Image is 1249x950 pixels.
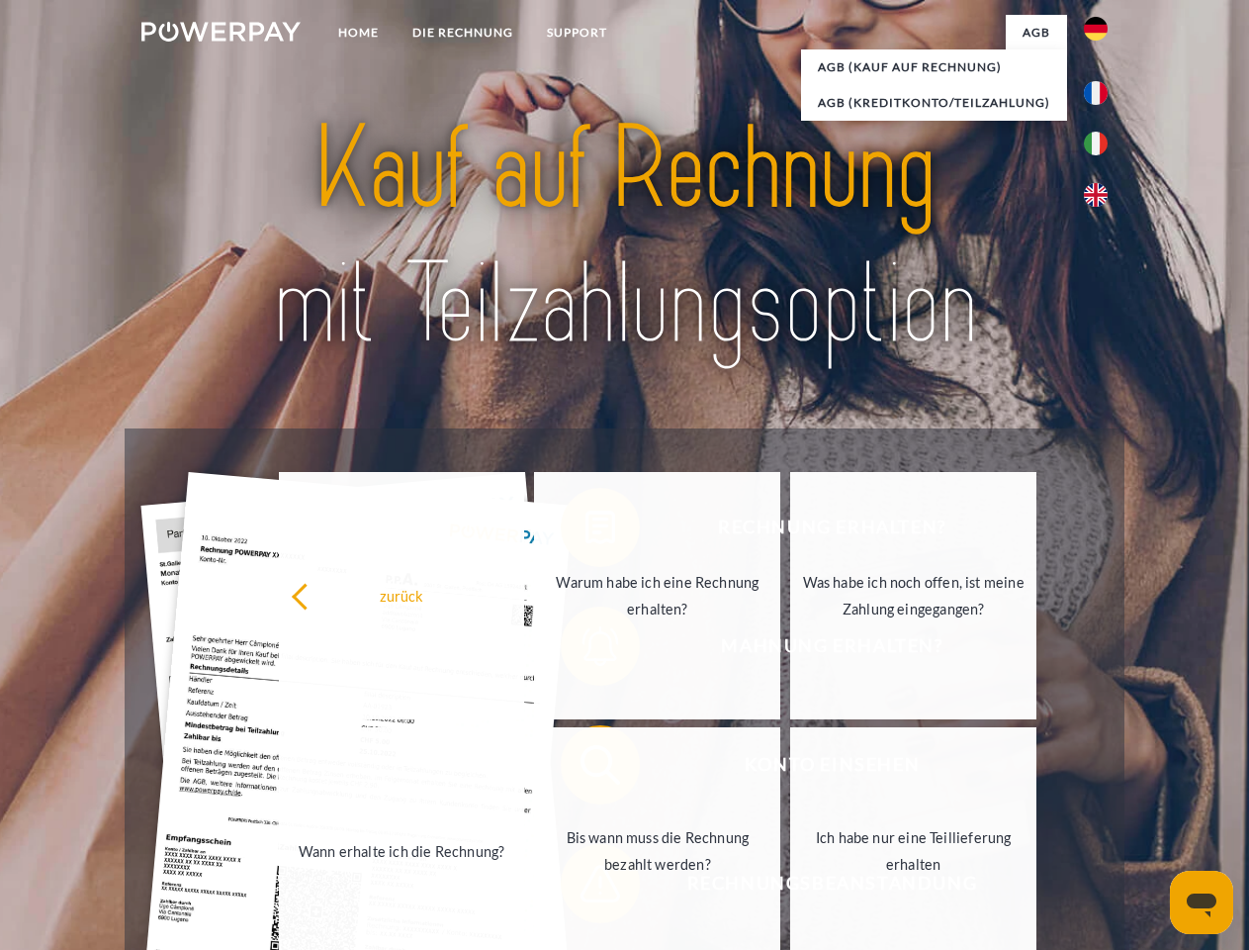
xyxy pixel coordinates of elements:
div: zurück [291,582,513,609]
a: SUPPORT [530,15,624,50]
img: de [1084,17,1108,41]
img: it [1084,132,1108,155]
img: fr [1084,81,1108,105]
a: DIE RECHNUNG [396,15,530,50]
div: Warum habe ich eine Rechnung erhalten? [546,569,768,622]
a: AGB (Kauf auf Rechnung) [801,49,1067,85]
div: Was habe ich noch offen, ist meine Zahlung eingegangen? [802,569,1025,622]
div: Wann erhalte ich die Rechnung? [291,837,513,864]
div: Bis wann muss die Rechnung bezahlt werden? [546,824,768,878]
img: title-powerpay_de.svg [189,95,1060,379]
img: logo-powerpay-white.svg [141,22,301,42]
a: Was habe ich noch offen, ist meine Zahlung eingegangen? [790,472,1036,719]
iframe: Schaltfläche zum Öffnen des Messaging-Fensters [1170,871,1233,934]
div: Ich habe nur eine Teillieferung erhalten [802,824,1025,878]
a: agb [1006,15,1067,50]
a: Home [321,15,396,50]
a: AGB (Kreditkonto/Teilzahlung) [801,85,1067,121]
img: en [1084,183,1108,207]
